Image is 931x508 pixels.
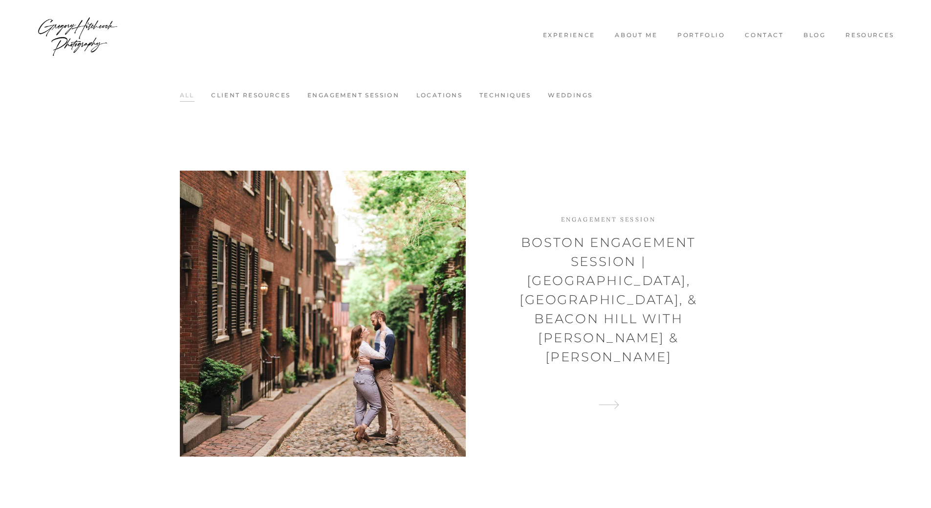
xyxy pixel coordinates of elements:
a: Blog [796,31,833,40]
a: Techniques [479,89,531,101]
a: All [180,89,195,102]
a: Engagement session [307,89,399,101]
a: Weddings [548,89,592,101]
a: Locations [416,89,463,101]
a: About me [607,31,665,40]
a: Contact [737,31,791,40]
a: Engagement session Boston Engagement Session | [GEOGRAPHIC_DATA], [GEOGRAPHIC_DATA], & Beacon Hil... [180,171,752,457]
a: Portfolio [670,31,733,40]
a: Experience [535,31,603,40]
a: Client Resources [211,89,290,101]
h2: Boston Engagement Session | [GEOGRAPHIC_DATA], [GEOGRAPHIC_DATA], & Beacon Hill with [PERSON_NAME... [495,233,722,367]
a: Resources [838,31,902,40]
li: Engagement session [561,216,656,223]
img: Wedding Photographer Boston - Gregory Hitchcock Photography [37,5,119,64]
